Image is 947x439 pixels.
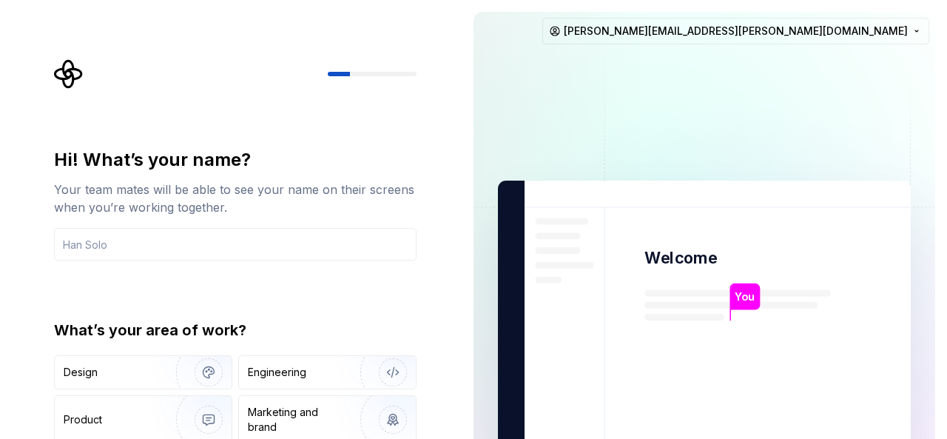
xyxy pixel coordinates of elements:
p: Welcome [644,247,717,269]
svg: Supernova Logo [54,59,84,89]
div: Engineering [248,365,306,380]
span: [PERSON_NAME][EMAIL_ADDRESS][PERSON_NAME][DOMAIN_NAME] [564,24,908,38]
div: Product [64,412,102,427]
div: What’s your area of work? [54,320,417,341]
input: Han Solo [54,228,417,261]
div: Design [64,365,98,380]
p: You [735,289,755,305]
button: [PERSON_NAME][EMAIL_ADDRESS][PERSON_NAME][DOMAIN_NAME] [542,18,929,44]
div: Hi! What’s your name? [54,148,417,172]
div: Marketing and brand [248,405,348,435]
div: Your team mates will be able to see your name on their screens when you’re working together. [54,181,417,216]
